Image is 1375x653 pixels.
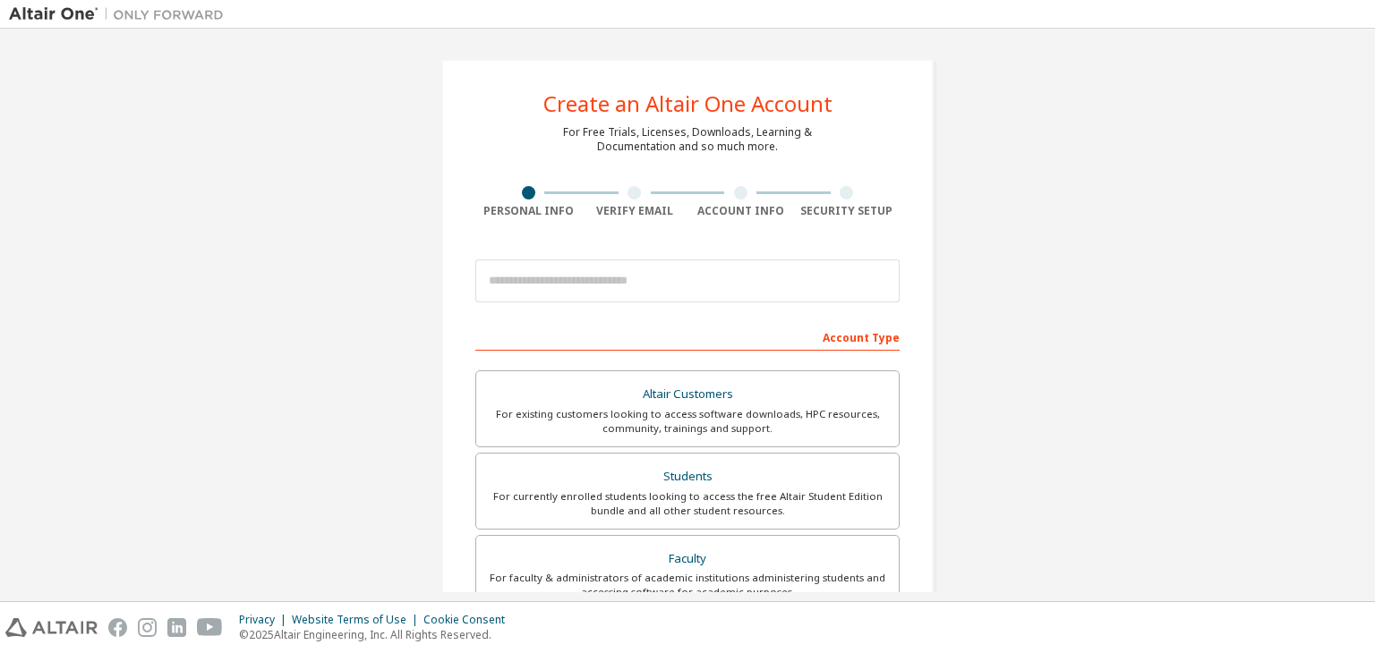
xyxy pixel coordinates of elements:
div: Privacy [239,613,292,627]
div: Verify Email [582,204,688,218]
img: youtube.svg [197,618,223,637]
div: Cookie Consent [423,613,516,627]
img: facebook.svg [108,618,127,637]
div: Altair Customers [487,382,888,407]
img: altair_logo.svg [5,618,98,637]
div: For faculty & administrators of academic institutions administering students and accessing softwa... [487,571,888,599]
div: Personal Info [475,204,582,218]
div: For existing customers looking to access software downloads, HPC resources, community, trainings ... [487,407,888,436]
div: Account Info [687,204,794,218]
div: Account Type [475,322,900,351]
div: Students [487,464,888,489]
div: Website Terms of Use [292,613,423,627]
div: Create an Altair One Account [543,93,833,114]
img: instagram.svg [138,618,157,637]
img: linkedin.svg [167,618,186,637]
div: For Free Trials, Licenses, Downloads, Learning & Documentation and so much more. [563,125,812,154]
p: © 2025 Altair Engineering, Inc. All Rights Reserved. [239,627,516,642]
img: Altair One [9,5,233,23]
div: Security Setup [794,204,901,218]
div: For currently enrolled students looking to access the free Altair Student Edition bundle and all ... [487,489,888,518]
div: Faculty [487,547,888,572]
